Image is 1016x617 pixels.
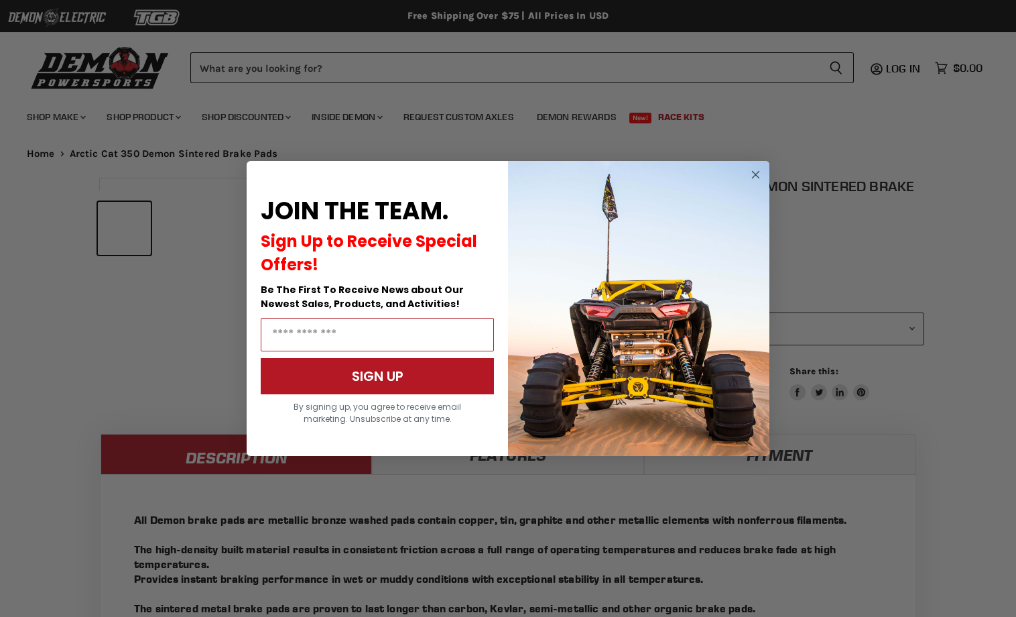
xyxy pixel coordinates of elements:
[508,161,769,456] img: a9095488-b6e7-41ba-879d-588abfab540b.jpeg
[261,194,448,228] span: JOIN THE TEAM.
[261,318,494,351] input: Email Address
[261,283,464,311] span: Be The First To Receive News about Our Newest Sales, Products, and Activities!
[261,230,477,276] span: Sign Up to Receive Special Offers!
[294,401,461,425] span: By signing up, you agree to receive email marketing. Unsubscribe at any time.
[261,358,494,394] button: SIGN UP
[747,166,764,183] button: Close dialog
